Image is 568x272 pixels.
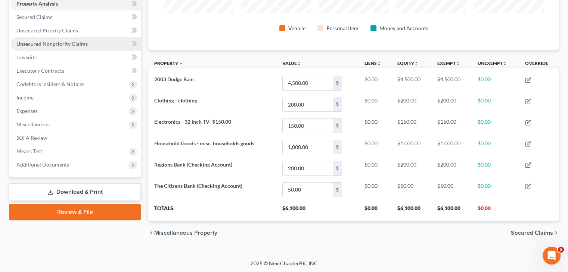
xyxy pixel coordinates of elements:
[397,60,419,66] a: Equityunfold_more
[391,179,431,200] td: $50.00
[154,60,183,66] a: Property expand_less
[10,64,141,78] a: Executory Contracts
[431,200,471,221] th: $6,100.00
[10,51,141,64] a: Lawsuits
[333,161,342,175] div: $
[359,158,391,179] td: $0.00
[148,230,217,236] button: chevron_left Miscellaneous Property
[333,97,342,111] div: $
[437,60,460,66] a: Exemptunfold_more
[282,60,301,66] a: Valueunfold_more
[472,136,519,158] td: $0.00
[154,230,217,236] span: Miscellaneous Property
[16,0,58,7] span: Property Analysis
[283,76,333,90] input: 0.00
[511,230,559,236] button: Secured Claims chevron_right
[16,14,52,20] span: Secured Claims
[431,72,471,94] td: $4,500.00
[9,183,141,201] a: Download & Print
[16,41,88,47] span: Unsecured Nonpriority Claims
[10,131,141,145] a: SOFA Review
[472,158,519,179] td: $0.00
[16,161,69,168] span: Additional Documents
[276,200,358,221] th: $6,100.00
[16,135,47,141] span: SOFA Review
[283,118,333,133] input: 0.00
[10,37,141,51] a: Unsecured Nonpriority Claims
[333,140,342,154] div: $
[553,230,559,236] i: chevron_right
[288,25,305,32] div: Vehicle
[154,76,194,82] span: 2003 Dodge Ram
[283,161,333,175] input: 0.00
[333,183,342,197] div: $
[359,136,391,158] td: $0.00
[456,61,460,66] i: unfold_more
[16,81,84,87] span: Codebtors Insiders & Notices
[283,183,333,197] input: 0.00
[431,179,471,200] td: $50.00
[359,115,391,136] td: $0.00
[503,61,507,66] i: unfold_more
[16,108,38,114] span: Expenses
[379,25,428,32] div: Money and Accounts
[391,94,431,115] td: $200.00
[391,158,431,179] td: $200.00
[472,115,519,136] td: $0.00
[16,121,50,127] span: Miscellaneous
[148,230,154,236] i: chevron_left
[359,72,391,94] td: $0.00
[10,10,141,24] a: Secured Claims
[9,204,141,220] a: Review & File
[333,76,342,90] div: $
[377,61,381,66] i: unfold_more
[297,61,301,66] i: unfold_more
[283,97,333,111] input: 0.00
[154,97,197,104] span: Clothing - clothing
[154,140,254,146] span: Household Goods - misc. households goods
[16,94,34,101] span: Income
[333,118,342,133] div: $
[154,183,242,189] span: The Citizens Bank (Checking Account)
[478,60,507,66] a: Unexemptunfold_more
[326,25,359,32] div: Personal Item
[154,118,231,125] span: Electronics - 32 inch TV- $150.00
[364,60,381,66] a: Liensunfold_more
[154,161,232,168] span: Regions Bank (Checking Account)
[391,72,431,94] td: $4,500.00
[558,247,564,253] span: 5
[431,158,471,179] td: $200.00
[543,247,561,265] iframe: Intercom live chat
[511,230,553,236] span: Secured Claims
[16,148,42,154] span: Means Test
[519,56,559,73] th: Override
[472,179,519,200] td: $0.00
[359,200,391,221] th: $0.00
[431,136,471,158] td: $1,000.00
[414,61,419,66] i: unfold_more
[283,140,333,154] input: 0.00
[16,27,78,34] span: Unsecured Priority Claims
[391,200,431,221] th: $6,100.00
[472,94,519,115] td: $0.00
[179,61,183,66] i: expand_less
[359,94,391,115] td: $0.00
[10,24,141,37] a: Unsecured Priority Claims
[431,94,471,115] td: $200.00
[16,67,64,74] span: Executory Contracts
[472,72,519,94] td: $0.00
[148,200,276,221] th: Totals:
[359,179,391,200] td: $0.00
[431,115,471,136] td: $150.00
[16,54,37,60] span: Lawsuits
[472,200,519,221] th: $0.00
[391,115,431,136] td: $150.00
[391,136,431,158] td: $1,000.00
